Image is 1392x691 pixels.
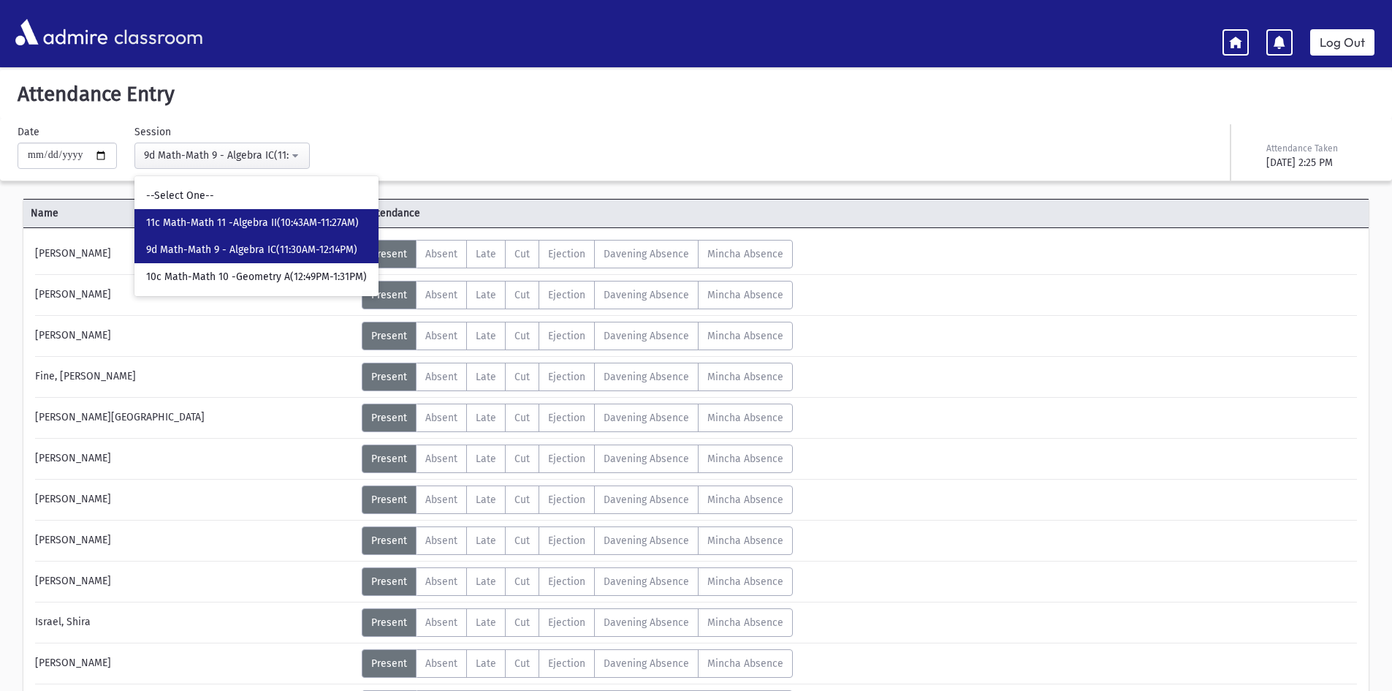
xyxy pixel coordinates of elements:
[362,404,793,432] div: AttTypes
[476,453,496,465] span: Late
[514,494,530,506] span: Cut
[604,248,689,260] span: Davening Absence
[548,248,585,260] span: Ejection
[514,248,530,260] span: Cut
[425,289,457,301] span: Absent
[548,494,585,506] span: Ejection
[371,412,407,424] span: Present
[362,526,793,555] div: AttTypes
[146,270,367,284] span: 10c Math-Math 10 -Geometry A(12:49PM-1:31PM)
[28,445,362,473] div: [PERSON_NAME]
[28,608,362,637] div: Israel, Shira
[707,371,783,383] span: Mincha Absence
[707,616,783,629] span: Mincha Absence
[371,289,407,301] span: Present
[371,535,407,547] span: Present
[134,124,171,140] label: Session
[146,189,214,203] span: --Select One--
[548,289,585,301] span: Ejection
[28,240,362,268] div: [PERSON_NAME]
[514,371,530,383] span: Cut
[28,567,362,596] div: [PERSON_NAME]
[371,657,407,670] span: Present
[425,494,457,506] span: Absent
[707,535,783,547] span: Mincha Absence
[548,412,585,424] span: Ejection
[425,575,457,588] span: Absent
[362,486,793,514] div: AttTypes
[514,289,530,301] span: Cut
[476,371,496,383] span: Late
[362,649,793,678] div: AttTypes
[362,567,793,596] div: AttTypes
[146,216,359,230] span: 11c Math-Math 11 -Algebra II(10:43AM-11:27AM)
[18,124,39,140] label: Date
[146,243,357,257] span: 9d Math-Math 9 - Algebra IC(11:30AM-12:14PM)
[23,205,360,221] span: Name
[604,535,689,547] span: Davening Absence
[28,363,362,391] div: Fine, [PERSON_NAME]
[604,453,689,465] span: Davening Absence
[362,608,793,637] div: AttTypes
[707,412,783,424] span: Mincha Absence
[371,616,407,629] span: Present
[476,616,496,629] span: Late
[362,281,793,309] div: AttTypes
[548,575,585,588] span: Ejection
[476,657,496,670] span: Late
[548,453,585,465] span: Ejection
[111,13,203,52] span: classroom
[362,363,793,391] div: AttTypes
[371,330,407,342] span: Present
[476,535,496,547] span: Late
[604,575,689,588] span: Davening Absence
[371,575,407,588] span: Present
[548,657,585,670] span: Ejection
[476,248,496,260] span: Late
[548,616,585,629] span: Ejection
[362,240,793,268] div: AttTypes
[476,289,496,301] span: Late
[514,575,530,588] span: Cut
[514,657,530,670] span: Cut
[12,82,1380,107] h5: Attendance Entry
[28,322,362,350] div: [PERSON_NAME]
[425,535,457,547] span: Absent
[514,330,530,342] span: Cut
[707,453,783,465] span: Mincha Absence
[514,535,530,547] span: Cut
[371,248,407,260] span: Present
[425,657,457,670] span: Absent
[1266,142,1372,155] div: Attendance Taken
[362,445,793,473] div: AttTypes
[371,371,407,383] span: Present
[707,575,783,588] span: Mincha Absence
[476,330,496,342] span: Late
[28,526,362,555] div: [PERSON_NAME]
[707,289,783,301] span: Mincha Absence
[707,330,783,342] span: Mincha Absence
[604,412,689,424] span: Davening Absence
[514,453,530,465] span: Cut
[476,575,496,588] span: Late
[425,330,457,342] span: Absent
[425,371,457,383] span: Absent
[12,15,111,49] img: AdmirePro
[1266,155,1372,170] div: [DATE] 2:25 PM
[604,289,689,301] span: Davening Absence
[514,412,530,424] span: Cut
[371,453,407,465] span: Present
[604,616,689,629] span: Davening Absence
[514,616,530,629] span: Cut
[134,143,310,169] button: 9d Math-Math 9 - Algebra IC(11:30AM-12:14PM)
[548,330,585,342] span: Ejection
[476,494,496,506] span: Late
[144,148,289,163] div: 9d Math-Math 9 - Algebra IC(11:30AM-12:14PM)
[425,453,457,465] span: Absent
[371,494,407,506] span: Present
[425,616,457,629] span: Absent
[360,205,696,221] span: Attendance
[1310,29,1374,56] a: Log Out
[548,535,585,547] span: Ejection
[707,494,783,506] span: Mincha Absence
